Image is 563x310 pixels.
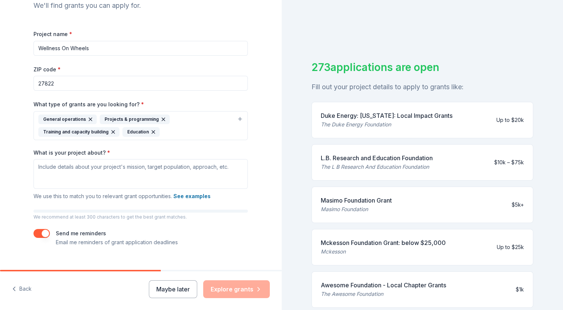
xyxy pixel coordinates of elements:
div: Mckesson Foundation Grant: below $25,000 [321,238,446,247]
div: Projects & programming [100,114,170,124]
label: Send me reminders [56,230,106,236]
div: Training and capacity building [38,127,119,137]
p: We recommend at least 300 characters to get the best grant matches. [33,214,248,220]
div: Up to $25k [497,243,524,252]
div: Awesome Foundation - Local Chapter Grants [321,281,446,290]
div: Fill out your project details to apply to grants like: [311,81,534,93]
div: General operations [38,114,97,124]
button: Back [12,281,32,297]
div: Masimo Foundation [321,205,392,214]
button: General operationsProjects & programmingTraining and capacity buildingEducation [33,111,248,140]
div: Mckesson [321,247,446,256]
div: Masimo Foundation Grant [321,196,392,205]
div: Education [122,127,160,137]
input: 12345 (U.S. only) [33,76,248,91]
div: $1k [516,285,524,294]
button: Maybe later [149,280,197,298]
div: $5k+ [512,200,524,209]
div: 273 applications are open [311,59,534,75]
div: Duke Energy: [US_STATE]: Local Impact Grants [321,111,452,120]
div: $10k – $75k [494,158,524,167]
div: L.B. Research and Education Foundation [321,154,433,162]
label: What type of grants are you looking for? [33,101,144,108]
div: The Duke Energy Foundation [321,120,452,129]
input: After school program [33,41,248,56]
p: Email me reminders of grant application deadlines [56,238,178,247]
div: The Awesome Foundation [321,290,446,298]
div: Up to $20k [496,116,524,125]
span: We use this to match you to relevant grant opportunities. [33,193,211,199]
button: See examples [173,192,211,201]
label: What is your project about? [33,149,110,156]
div: The L B Research And Education Foundation [321,162,433,171]
label: Project name [33,30,72,38]
label: ZIP code [33,66,61,73]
